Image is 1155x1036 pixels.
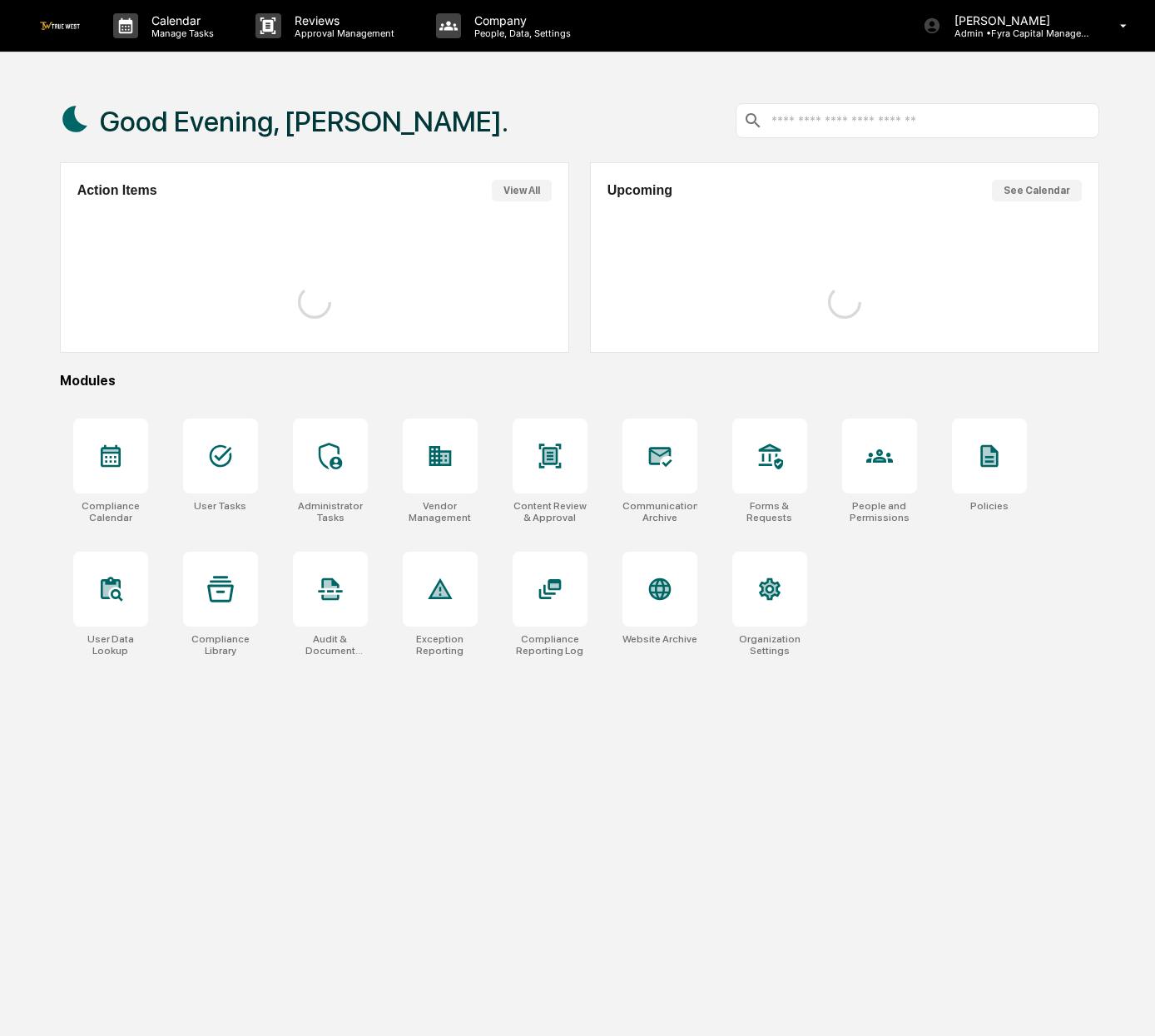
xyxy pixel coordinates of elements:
div: Vendor Management [403,500,478,523]
button: View All [492,180,552,201]
h2: Action Items [77,183,157,198]
div: Forms & Requests [732,500,807,523]
p: Manage Tasks [138,27,222,39]
div: User Data Lookup [73,633,148,657]
div: People and Permissions [842,500,917,523]
div: Organization Settings [732,633,807,657]
div: Modules [60,373,1099,389]
p: Calendar [138,13,222,27]
div: Compliance Library [183,633,258,657]
h1: Good Evening, [PERSON_NAME]. [100,105,508,138]
div: Audit & Document Logs [293,633,368,657]
p: Approval Management [281,27,403,39]
div: Compliance Calendar [73,500,148,523]
img: logo [40,22,80,29]
div: User Tasks [194,500,246,512]
p: Admin • Fyra Capital Management [941,27,1096,39]
div: Content Review & Approval [513,500,587,523]
p: Company [461,13,579,27]
p: [PERSON_NAME] [941,13,1096,27]
div: Communications Archive [622,500,697,523]
div: Compliance Reporting Log [513,633,587,657]
div: Policies [970,500,1009,512]
button: See Calendar [992,180,1082,201]
p: Reviews [281,13,403,27]
div: Website Archive [622,633,697,645]
div: Administrator Tasks [293,500,368,523]
h2: Upcoming [607,183,672,198]
p: People, Data, Settings [461,27,579,39]
div: Exception Reporting [403,633,478,657]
